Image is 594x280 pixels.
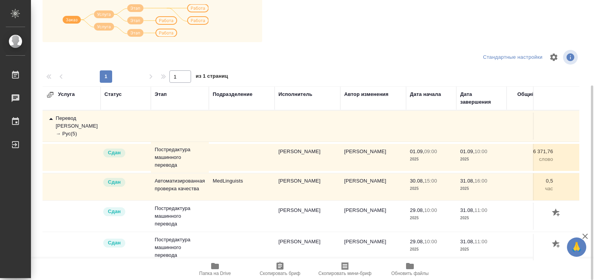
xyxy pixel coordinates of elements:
[475,149,487,154] p: 10:00
[108,149,121,157] p: Сдан
[460,214,503,222] p: 2025
[567,237,586,257] button: 🙏
[155,205,205,228] p: Постредактура машинного перевода
[275,144,340,171] td: [PERSON_NAME]
[278,90,312,98] div: Исполнитель
[460,207,475,213] p: 31.08,
[183,258,247,280] button: Папка на Drive
[247,258,312,280] button: Скопировать бриф
[275,173,340,200] td: [PERSON_NAME]
[475,207,487,213] p: 11:00
[340,173,406,200] td: [PERSON_NAME]
[460,149,475,154] p: 01.09,
[475,239,487,244] p: 11:00
[510,185,553,193] p: час
[196,72,228,83] span: из 1 страниц
[570,239,583,255] span: 🙏
[460,239,475,244] p: 31.08,
[410,207,424,213] p: 29.08,
[104,90,122,98] div: Статус
[460,178,475,184] p: 31.08,
[209,173,275,200] td: MedLinguists
[391,271,429,276] span: Обновить файлы
[344,90,388,98] div: Автор изменения
[46,91,54,99] button: Развернуть
[108,239,121,247] p: Сдан
[510,148,553,155] p: 6 371,76
[550,207,563,220] button: Добавить оценку
[340,144,406,171] td: [PERSON_NAME]
[410,90,441,98] div: Дата начала
[312,258,377,280] button: Скопировать мини-бриф
[510,214,553,222] p: слово
[410,178,424,184] p: 30.08,
[199,271,231,276] span: Папка на Drive
[481,51,544,63] div: split button
[424,149,437,154] p: 09:00
[46,90,124,99] div: Услуга
[510,155,553,163] p: слово
[155,90,167,98] div: Этап
[424,178,437,184] p: 15:00
[340,203,406,230] td: [PERSON_NAME]
[460,155,503,163] p: 2025
[510,177,553,185] p: 0,5
[377,258,442,280] button: Обновить файлы
[410,149,424,154] p: 01.09,
[460,185,503,193] p: 2025
[213,90,253,98] div: Подразделение
[275,203,340,230] td: [PERSON_NAME]
[340,234,406,261] td: [PERSON_NAME]
[510,246,553,253] p: слово
[563,50,579,65] span: Посмотреть информацию
[155,236,205,259] p: Постредактура машинного перевода
[410,155,452,163] p: 2025
[46,114,97,138] div: Перевод [PERSON_NAME] → Рус ( 5 )
[475,178,487,184] p: 16:00
[259,271,300,276] span: Скопировать бриф
[460,246,503,253] p: 2025
[410,239,424,244] p: 29.08,
[410,185,452,193] p: 2025
[410,214,452,222] p: 2025
[155,146,205,169] p: Постредактура машинного перевода
[108,178,121,186] p: Сдан
[517,90,553,98] div: Общий объем
[155,177,205,193] p: Автоматизированная проверка качества
[510,238,553,246] p: 9 771,75
[108,208,121,215] p: Сдан
[424,207,437,213] p: 10:00
[544,48,563,67] span: Настроить таблицу
[410,246,452,253] p: 2025
[510,207,553,214] p: 550,9
[318,271,371,276] span: Скопировать мини-бриф
[460,90,503,106] div: Дата завершения
[550,238,563,251] button: Добавить оценку
[275,234,340,261] td: [PERSON_NAME]
[424,239,437,244] p: 10:00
